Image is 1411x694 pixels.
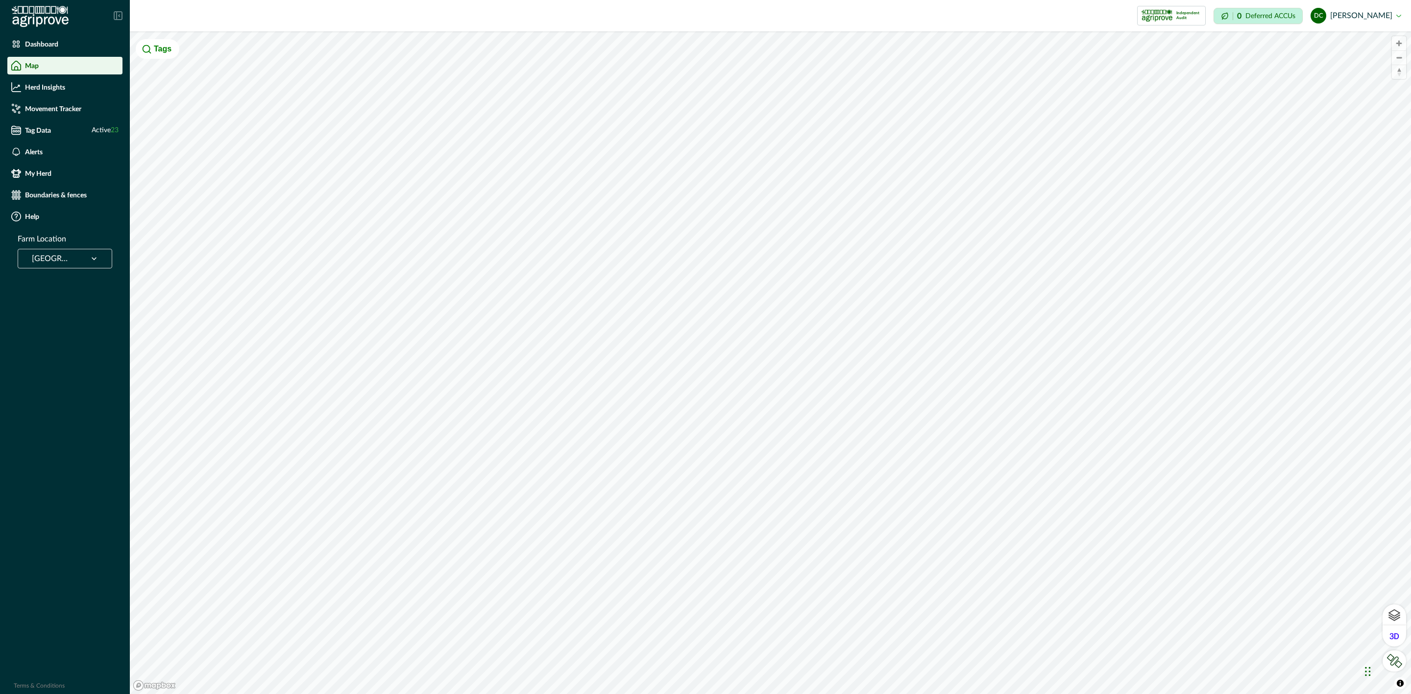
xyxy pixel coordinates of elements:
a: Boundaries & fences [7,186,122,204]
a: Help [7,208,122,225]
p: Alerts [25,148,43,156]
p: Tag Data [25,126,51,134]
button: dylan cronje[PERSON_NAME] [1311,4,1401,27]
button: Zoom out [1392,50,1406,65]
a: My Herd [7,165,122,182]
a: Movement Tracker [7,100,122,118]
span: 23 [111,127,119,134]
button: Zoom in [1392,36,1406,50]
a: Alerts [7,143,122,161]
p: Farm Location [18,233,66,245]
p: 0 [1237,12,1241,20]
img: certification logo [1142,8,1172,24]
span: Active [92,125,119,136]
a: Dashboard [7,35,122,53]
p: Herd Insights [25,83,65,91]
p: Independent Audit [1176,11,1201,21]
span: Zoom out [1392,51,1406,65]
a: Terms & Conditions [14,683,65,689]
a: Map [7,57,122,74]
a: Herd Insights [7,78,122,96]
iframe: Chat Widget [1362,647,1411,694]
p: Dashboard [25,40,58,48]
button: Tags [136,39,179,59]
p: Help [25,213,39,220]
p: Movement Tracker [25,105,81,113]
button: Reset bearing to north [1392,65,1406,79]
a: Mapbox logo [133,680,176,691]
img: Logo [12,6,69,27]
p: Boundaries & fences [25,191,87,199]
a: Tag DataActive23 [7,121,122,139]
div: Drag [1365,657,1371,686]
p: Map [25,62,39,70]
p: My Herd [25,169,51,177]
p: Deferred ACCUs [1245,12,1295,20]
canvas: Map [130,31,1411,694]
button: certification logoIndependent Audit [1137,6,1206,25]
